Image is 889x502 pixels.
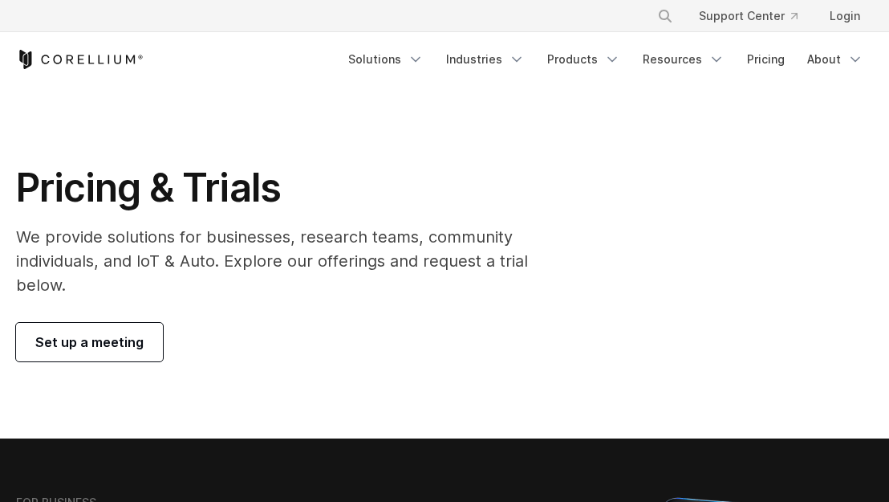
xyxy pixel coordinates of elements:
[16,323,163,361] a: Set up a meeting
[798,45,873,74] a: About
[16,50,144,69] a: Corellium Home
[16,225,577,297] p: We provide solutions for businesses, research teams, community individuals, and IoT & Auto. Explo...
[339,45,433,74] a: Solutions
[538,45,630,74] a: Products
[16,164,577,212] h1: Pricing & Trials
[651,2,680,31] button: Search
[35,333,144,352] span: Set up a meeting
[737,45,794,74] a: Pricing
[686,2,810,31] a: Support Center
[638,2,873,31] div: Navigation Menu
[817,2,873,31] a: Login
[339,45,873,74] div: Navigation Menu
[633,45,734,74] a: Resources
[436,45,534,74] a: Industries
